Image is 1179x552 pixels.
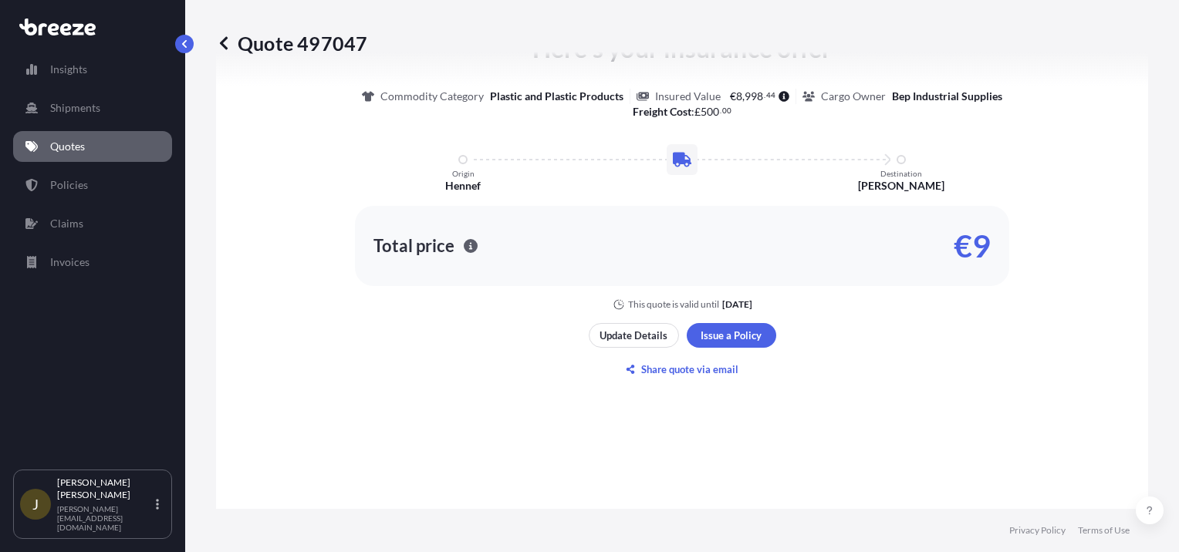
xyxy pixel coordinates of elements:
button: Share quote via email [589,357,776,382]
p: Quote 497047 [216,31,367,56]
p: Insights [50,62,87,77]
p: €9 [954,234,991,258]
p: [PERSON_NAME] [PERSON_NAME] [57,476,153,501]
span: . [720,108,721,113]
a: Invoices [13,247,172,278]
p: Bep Industrial Supplies [892,89,1002,104]
p: Claims [50,216,83,231]
p: [PERSON_NAME][EMAIL_ADDRESS][DOMAIN_NAME] [57,504,153,532]
a: Claims [13,208,172,239]
span: 44 [766,93,775,98]
p: Policies [50,177,88,193]
a: Policies [13,170,172,200]
p: [PERSON_NAME] [858,178,944,194]
p: Destination [880,169,922,178]
p: [DATE] [722,298,752,311]
span: 500 [701,106,719,117]
span: J [32,496,39,512]
p: Commodity Category [380,89,484,104]
a: Shipments [13,93,172,123]
a: Quotes [13,131,172,162]
span: £ [694,106,701,117]
button: Issue a Policy [687,323,776,348]
a: Terms of Use [1078,524,1130,537]
p: Invoices [50,254,90,270]
p: Update Details [600,328,667,343]
p: Origin [452,169,475,178]
p: Cargo Owner [821,89,886,104]
p: This quote is valid until [628,298,719,311]
p: Total price [373,238,454,254]
p: Hennef [445,178,481,194]
p: Quotes [50,139,85,154]
span: , [742,91,745,102]
p: Issue a Policy [701,328,762,343]
p: Shipments [50,100,100,116]
p: Share quote via email [641,362,738,377]
p: : [633,104,731,119]
b: Freight Cost [633,105,691,118]
p: Plastic and Plastic Products [490,89,623,104]
span: . [764,93,765,98]
span: 8 [736,91,742,102]
span: € [730,91,736,102]
a: Insights [13,54,172,85]
p: Insured Value [655,89,721,104]
span: 998 [745,91,763,102]
a: Privacy Policy [1009,524,1066,537]
button: Update Details [589,323,679,348]
span: 00 [722,108,731,113]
